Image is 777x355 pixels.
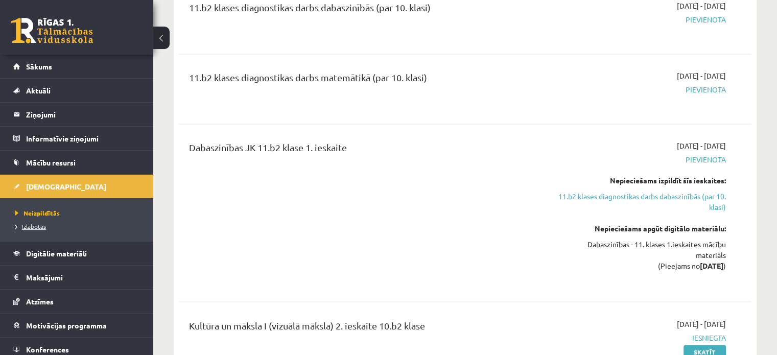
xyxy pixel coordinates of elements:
[189,70,542,89] div: 11.b2 klases diagnostikas darbs matemātikā (par 10. klasi)
[557,191,726,212] a: 11.b2 klases diagnostikas darbs dabaszinībās (par 10. klasi)
[26,127,140,150] legend: Informatīvie ziņojumi
[13,242,140,265] a: Digitālie materiāli
[557,332,726,343] span: Iesniegta
[15,208,143,218] a: Neizpildītās
[557,14,726,25] span: Pievienota
[189,318,542,337] div: Kultūra un māksla I (vizuālā māksla) 2. ieskaite 10.b2 klase
[557,223,726,233] div: Nepieciešams apgūt digitālo materiālu:
[26,297,54,306] span: Atzīmes
[13,151,140,174] a: Mācību resursi
[13,55,140,78] a: Sākums
[13,266,140,289] a: Maksājumi
[26,86,51,95] span: Aktuāli
[26,158,76,167] span: Mācību resursi
[15,222,46,230] span: Izlabotās
[700,261,723,270] strong: [DATE]
[677,1,726,11] span: [DATE] - [DATE]
[13,103,140,126] a: Ziņojumi
[26,266,140,289] legend: Maksājumi
[557,175,726,186] div: Nepieciešams izpildīt šīs ieskaites:
[189,1,542,19] div: 11.b2 klases diagnostikas darbs dabaszinībās (par 10. klasi)
[557,239,726,271] div: Dabaszinības - 11. klases 1.ieskaites mācību materiāls (Pieejams no )
[26,249,87,258] span: Digitālie materiāli
[189,140,542,159] div: Dabaszinības JK 11.b2 klase 1. ieskaite
[26,103,140,126] legend: Ziņojumi
[13,314,140,337] a: Motivācijas programma
[677,140,726,151] span: [DATE] - [DATE]
[557,84,726,95] span: Pievienota
[557,154,726,165] span: Pievienota
[11,18,93,43] a: Rīgas 1. Tālmācības vidusskola
[26,345,69,354] span: Konferences
[13,290,140,313] a: Atzīmes
[26,321,107,330] span: Motivācijas programma
[26,182,106,191] span: [DEMOGRAPHIC_DATA]
[13,175,140,198] a: [DEMOGRAPHIC_DATA]
[15,222,143,231] a: Izlabotās
[677,70,726,81] span: [DATE] - [DATE]
[26,62,52,71] span: Sākums
[677,318,726,329] span: [DATE] - [DATE]
[15,209,60,217] span: Neizpildītās
[13,127,140,150] a: Informatīvie ziņojumi
[13,79,140,102] a: Aktuāli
